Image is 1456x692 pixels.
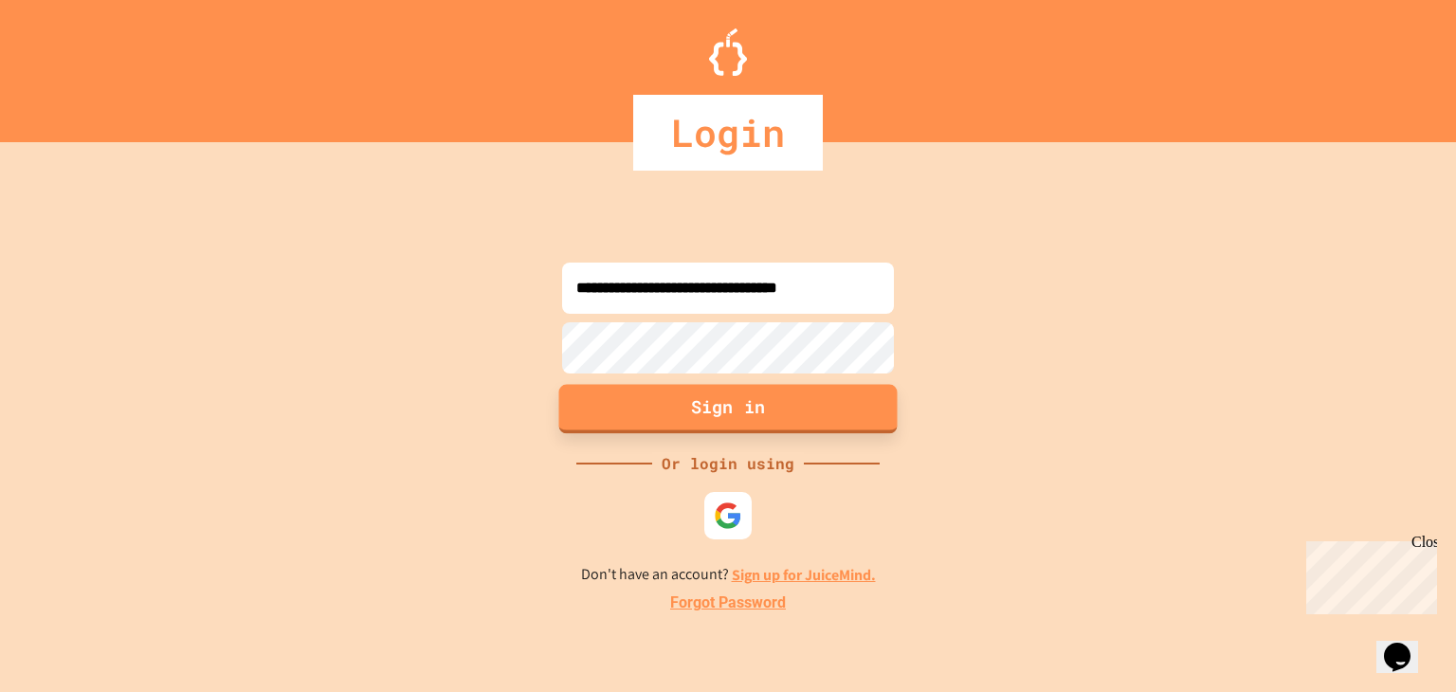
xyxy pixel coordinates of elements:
[1299,534,1437,614] iframe: chat widget
[709,28,747,76] img: Logo.svg
[732,565,876,585] a: Sign up for JuiceMind.
[559,384,898,433] button: Sign in
[633,95,823,171] div: Login
[652,452,804,475] div: Or login using
[670,592,786,614] a: Forgot Password
[714,501,742,530] img: google-icon.svg
[581,563,876,587] p: Don't have an account?
[1376,616,1437,673] iframe: chat widget
[8,8,131,120] div: Chat with us now!Close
